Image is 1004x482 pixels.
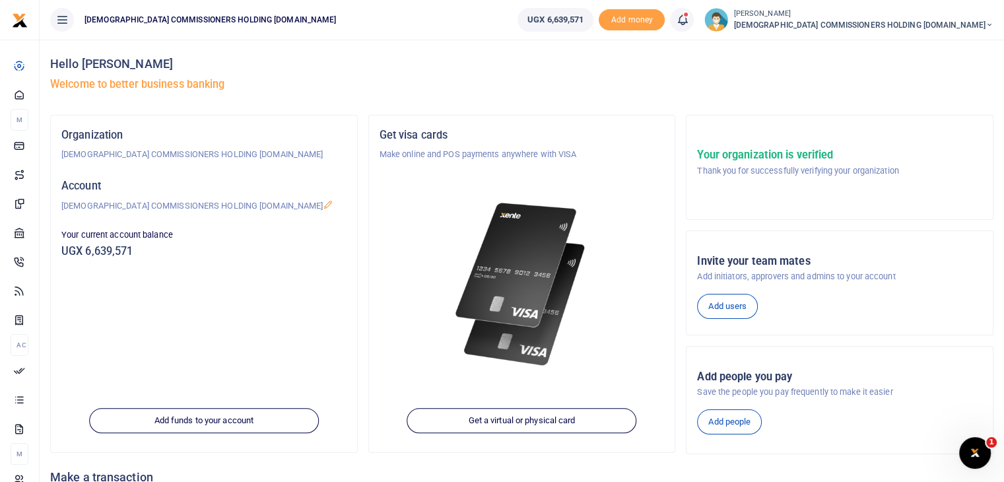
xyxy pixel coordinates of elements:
[704,8,728,32] img: profile-user
[61,180,347,193] h5: Account
[79,14,341,26] span: [DEMOGRAPHIC_DATA] COMMISSIONERS HOLDING [DOMAIN_NAME]
[512,8,599,32] li: Wallet ballance
[599,14,665,24] a: Add money
[61,245,347,258] h5: UGX 6,639,571
[11,109,28,131] li: M
[704,8,993,32] a: profile-user [PERSON_NAME] [DEMOGRAPHIC_DATA] COMMISSIONERS HOLDING [DOMAIN_NAME]
[599,9,665,31] li: Toup your wallet
[986,437,997,448] span: 1
[697,409,762,434] a: Add people
[518,8,593,32] a: UGX 6,639,571
[451,193,593,376] img: xente-_physical_cards.png
[697,370,982,384] h5: Add people you pay
[697,294,758,319] a: Add users
[959,437,991,469] iframe: Intercom live chat
[12,13,28,28] img: logo-small
[61,129,347,142] h5: Organization
[697,386,982,399] p: Save the people you pay frequently to make it easier
[380,148,665,161] p: Make online and POS payments anywhere with VISA
[61,228,347,242] p: Your current account balance
[733,19,993,31] span: [DEMOGRAPHIC_DATA] COMMISSIONERS HOLDING [DOMAIN_NAME]
[61,148,347,161] p: [DEMOGRAPHIC_DATA] COMMISSIONERS HOLDING [DOMAIN_NAME]
[11,334,28,356] li: Ac
[12,15,28,24] a: logo-small logo-large logo-large
[697,164,898,178] p: Thank you for successfully verifying your organization
[527,13,584,26] span: UGX 6,639,571
[380,129,665,142] h5: Get visa cards
[50,78,993,91] h5: Welcome to better business banking
[733,9,993,20] small: [PERSON_NAME]
[697,270,982,283] p: Add initiators, approvers and admins to your account
[50,57,993,71] h4: Hello [PERSON_NAME]
[697,255,982,268] h5: Invite your team mates
[599,9,665,31] span: Add money
[89,409,319,434] a: Add funds to your account
[11,443,28,465] li: M
[407,409,637,434] a: Get a virtual or physical card
[697,149,898,162] h5: Your organization is verified
[61,199,347,213] p: [DEMOGRAPHIC_DATA] COMMISSIONERS HOLDING [DOMAIN_NAME]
